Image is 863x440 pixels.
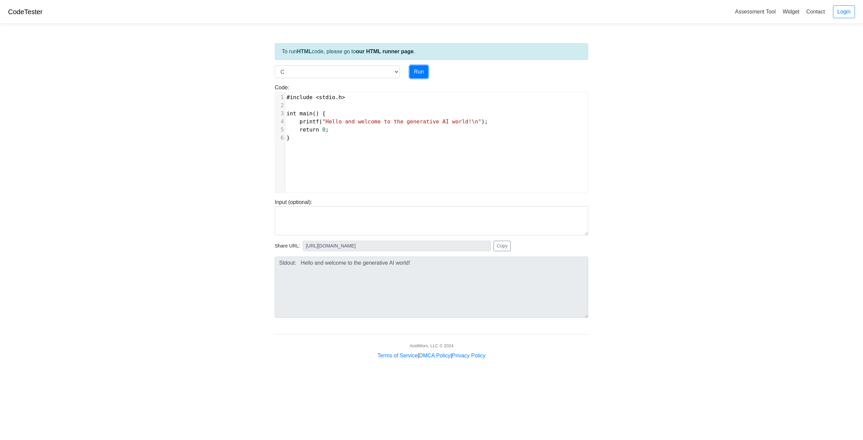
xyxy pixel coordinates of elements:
[300,126,319,133] span: return
[275,242,300,250] span: Share URL:
[287,126,329,133] span: ;
[297,49,311,54] strong: HTML
[300,110,313,117] span: main
[342,94,345,100] span: >
[780,6,802,17] a: Widget
[316,94,319,100] span: <
[287,94,345,100] span: .
[275,118,285,126] div: 4
[287,118,488,125] span: ( );
[732,6,778,17] a: Assessment Tool
[419,353,450,358] a: DMCA Policy
[833,5,855,18] a: Login
[287,94,313,100] span: #include
[275,101,285,110] div: 2
[8,8,42,16] a: CodeTester
[410,343,453,349] div: AcidWorx, LLC © 2024
[356,49,414,54] a: our HTML runner page
[275,134,285,142] div: 6
[287,110,326,117] span: () {
[287,110,296,117] span: int
[452,353,486,358] a: Privacy Policy
[270,198,593,235] div: Input (optional):
[378,353,418,358] a: Terms of Service
[322,118,481,125] span: "Hello and welcome to the generative AI world!\n"
[804,6,828,17] a: Contact
[275,110,285,118] div: 3
[338,94,342,100] span: h
[270,84,593,193] div: Code:
[287,135,290,141] span: }
[378,352,485,360] div: | |
[319,94,335,100] span: stdio
[303,241,491,251] input: No share available yet
[322,126,326,133] span: 0
[410,65,428,78] button: Run
[275,126,285,134] div: 5
[275,93,285,101] div: 1
[494,241,511,251] button: Copy
[275,43,588,60] div: To run code, please go to .
[300,118,319,125] span: printf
